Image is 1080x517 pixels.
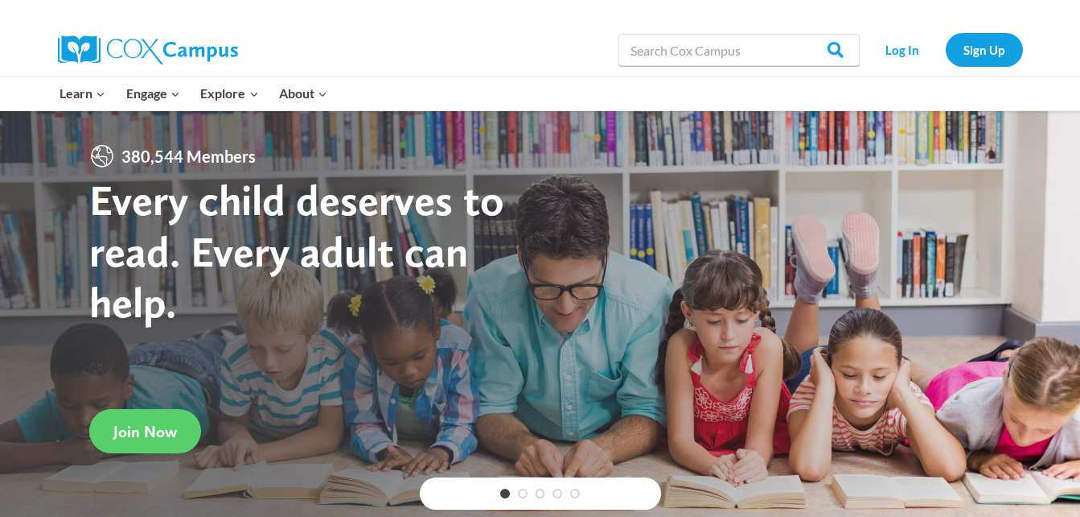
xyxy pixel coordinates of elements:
strong: Every child deserves to read. Every adult can help. [89,174,504,328]
a: 2 [518,489,528,498]
span: 380,544 Members [115,143,262,169]
nav: Primary Navigation [50,77,338,110]
a: Log In [868,33,938,66]
img: Cox Campus [58,35,238,64]
a: Join Now [89,409,201,453]
a: Sign Up [946,33,1023,66]
a: 1 [500,489,510,498]
span: Engage [126,83,180,104]
span: About [279,83,327,104]
nav: Secondary Navigation [868,33,1023,66]
input: Search Cox Campus [618,34,860,66]
span: Explore [200,83,258,104]
span: Learn [60,83,105,104]
a: 3 [536,489,545,498]
span: Join Now [113,422,177,441]
a: 5 [570,489,580,498]
a: 4 [552,489,562,498]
